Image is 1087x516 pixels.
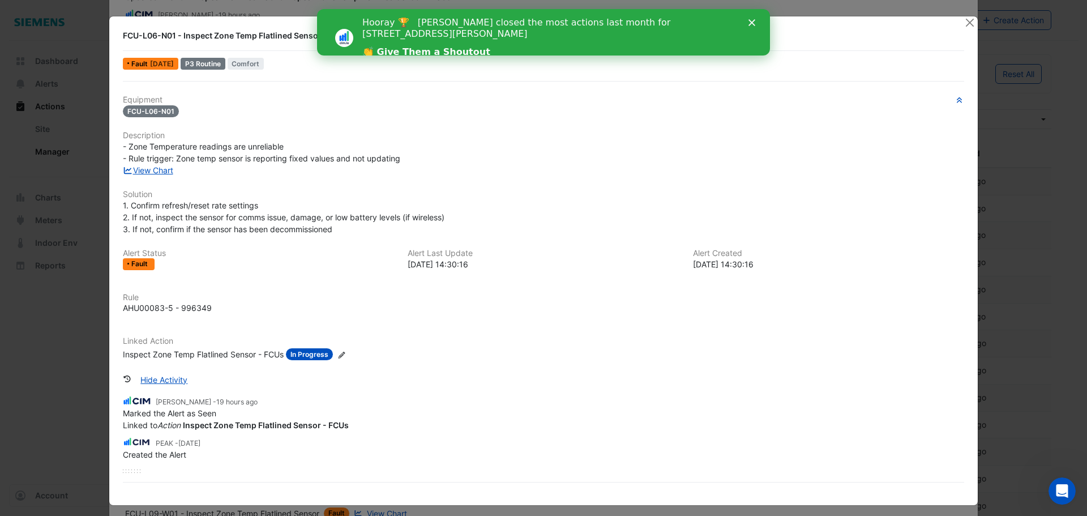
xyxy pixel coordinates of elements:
[123,249,394,258] h6: Alert Status
[123,293,964,302] h6: Rule
[337,351,346,359] fa-icon: Edit Linked Action
[123,190,964,199] h6: Solution
[123,201,444,234] span: 1. Confirm refresh/reset rate settings 2. If not, inspect the sensor for comms issue, damage, or ...
[964,16,975,28] button: Close
[123,420,349,430] span: Linked to
[45,37,173,50] a: 👏 Give Them a Shoutout
[183,420,349,430] strong: Inspect Zone Temp Flatlined Sensor - FCUs
[431,10,443,17] div: Close
[181,58,225,70] div: P3 Routine
[123,436,151,449] img: CIM
[178,439,200,447] span: 2025-09-01 15:19:52
[123,95,964,105] h6: Equipment
[123,105,179,117] span: FCU-L06-N01
[156,438,200,449] small: PEAK -
[123,30,951,41] div: FCU-L06-N01 - Inspect Zone Temp Flatlined Sensor
[123,165,173,175] a: View Chart
[123,302,212,314] div: AHU00083-5 - 996349
[693,258,964,270] div: [DATE] 14:30:16
[408,249,679,258] h6: Alert Last Update
[123,450,186,459] span: Created the Alert
[286,348,333,360] span: In Progress
[216,398,258,406] span: 2025-09-02 13:43:46
[123,142,400,163] span: - Zone Temperature readings are unreliable - Rule trigger: Zone temp sensor is reporting fixed va...
[123,348,284,360] div: Inspect Zone Temp Flatlined Sensor - FCUs
[133,370,195,390] button: Hide Activity
[317,9,770,56] iframe: Intercom live chat banner
[123,131,964,140] h6: Description
[228,58,264,70] span: Comfort
[123,395,151,407] img: CIM
[156,397,258,407] small: [PERSON_NAME] -
[157,420,181,430] em: Action
[123,408,216,418] span: Marked the Alert as Seen
[1049,477,1076,505] iframe: Intercom live chat
[408,258,679,270] div: [DATE] 14:30:16
[131,61,150,67] span: Fault
[693,249,964,258] h6: Alert Created
[131,261,150,267] span: Fault
[150,59,174,68] span: Mon 01-Sep-2025 14:30 AEST
[123,336,964,346] h6: Linked Action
